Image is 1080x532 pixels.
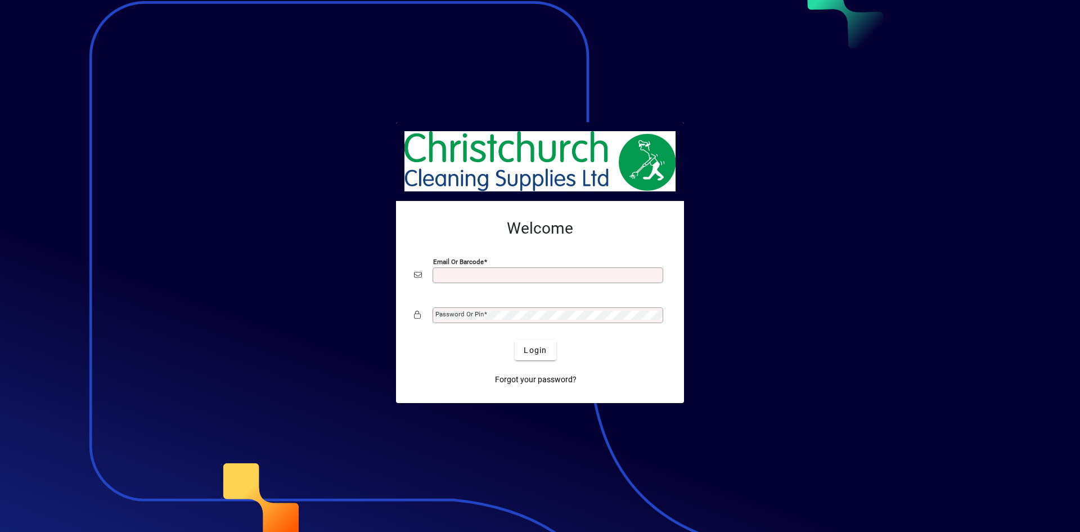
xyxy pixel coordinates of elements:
[515,340,556,360] button: Login
[414,219,666,238] h2: Welcome
[490,369,581,390] a: Forgot your password?
[435,310,484,318] mat-label: Password or Pin
[433,258,484,266] mat-label: Email or Barcode
[495,374,577,386] span: Forgot your password?
[524,345,547,356] span: Login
